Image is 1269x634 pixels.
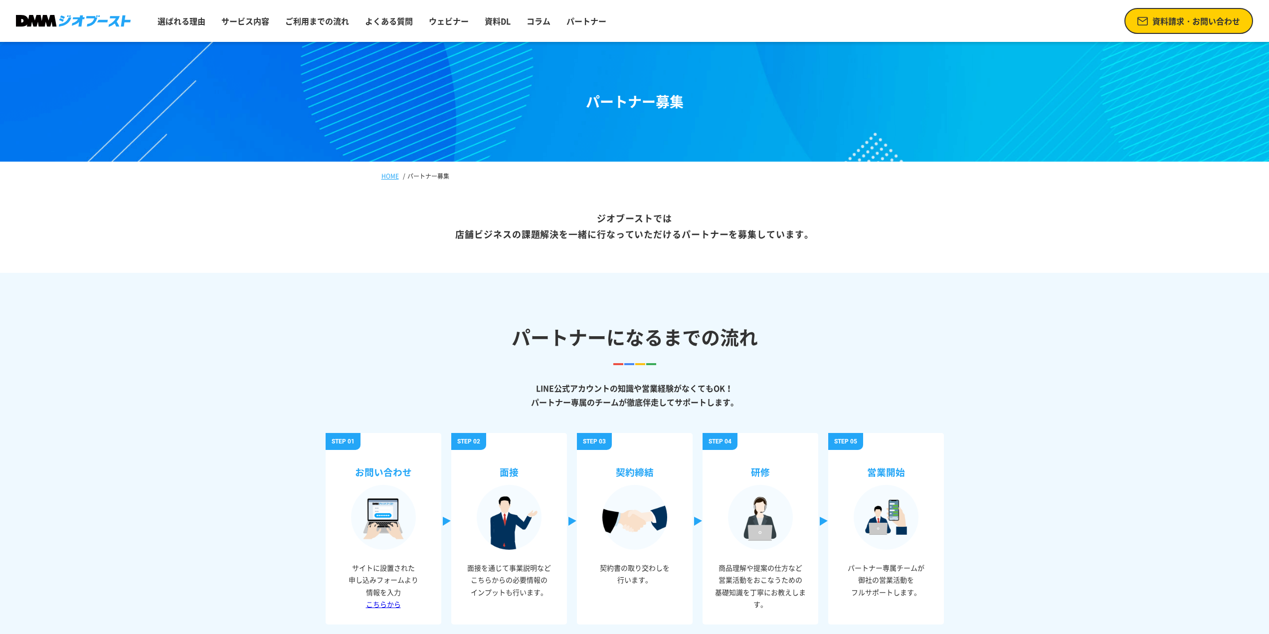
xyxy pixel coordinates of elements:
img: DMMジオブースト [16,15,131,27]
p: 面接を通じて事業説明など こちらからの必要情報の インプットも行います。 [457,550,561,599]
a: コラム [523,11,554,31]
li: パートナー募集 [401,172,451,181]
h1: パートナー募集 [586,91,684,112]
a: よくある質問 [361,11,417,31]
h3: 契約締結 [583,453,687,485]
a: 資料請求・お問い合わせ [1124,8,1253,34]
a: 選ばれる理由 [154,11,209,31]
h3: 研修 [709,453,812,485]
p: 契約書の取り交わしを 行います。 [583,550,687,586]
p: 商品理解や提案の仕方など 営業活動をおこなうための 基礎知識を丁寧にお教えします。 [709,550,812,611]
h3: 営業開始 [834,453,938,485]
p: サイトに設置された 申し込みフォームより 情報を入力 [332,550,435,611]
h3: 面接 [457,453,561,485]
p: パートナー専属チームが 御社の営業活動を フルサポートします。 [834,550,938,599]
a: サービス内容 [217,11,273,31]
a: ご利用までの流れ [281,11,353,31]
p: LINE公式アカウントの知識や営業経験がなくてもOK！ パートナー専属のチームが徹底伴走してサポートします。 [326,381,944,409]
a: HOME [381,172,399,181]
a: ウェビナー [425,11,473,31]
span: 資料請求・お問い合わせ [1152,15,1240,27]
h3: お問い合わせ [332,453,435,485]
a: パートナー [562,11,610,31]
a: こちらから [366,599,401,609]
a: 資料DL [481,11,515,31]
